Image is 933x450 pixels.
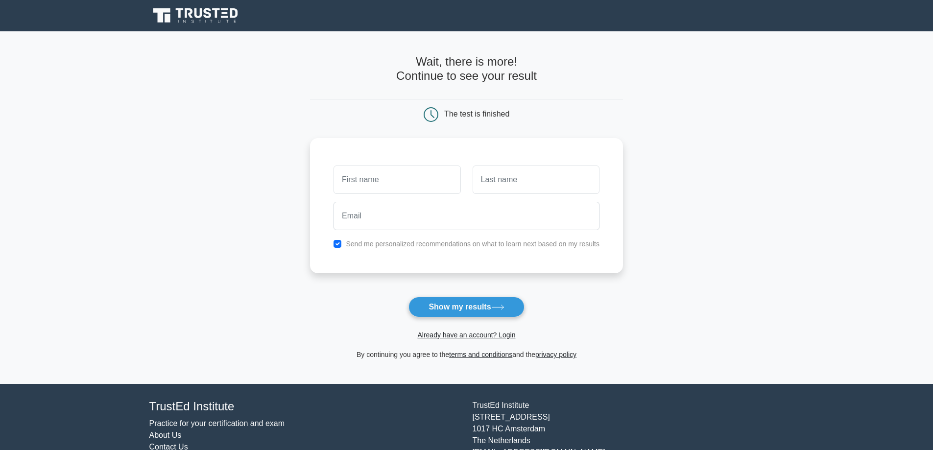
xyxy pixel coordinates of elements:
a: About Us [149,431,182,439]
a: Already have an account? Login [417,331,515,339]
a: terms and conditions [449,351,512,358]
a: Practice for your certification and exam [149,419,285,427]
label: Send me personalized recommendations on what to learn next based on my results [346,240,599,248]
h4: Wait, there is more! Continue to see your result [310,55,623,83]
button: Show my results [408,297,524,317]
input: First name [334,166,460,194]
div: The test is finished [444,110,509,118]
h4: TrustEd Institute [149,400,461,414]
a: privacy policy [535,351,576,358]
input: Last name [473,166,599,194]
div: By continuing you agree to the and the [304,349,629,360]
input: Email [334,202,599,230]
